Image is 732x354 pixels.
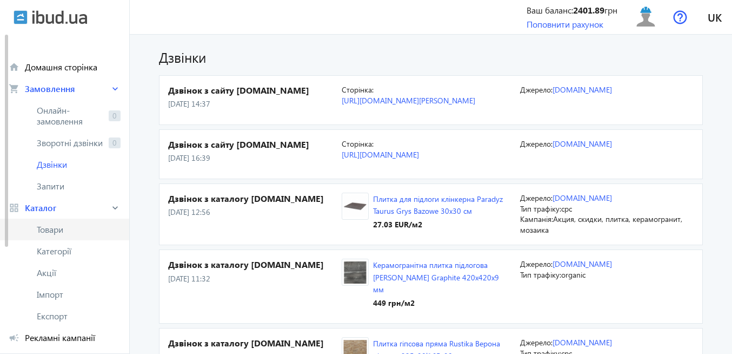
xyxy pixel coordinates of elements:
span: organic [561,270,585,280]
span: Рекламні кампанії [25,332,121,343]
span: Домашня сторінка [25,62,121,73]
mat-icon: campaign [9,332,19,343]
span: Товари [37,224,121,235]
span: Джерело: [520,139,553,149]
img: 29410667d30aa11f2c3187575808477-ed730f0e73.jpg [342,195,368,218]
a: [URL][DOMAIN_NAME] [342,149,419,160]
span: Запити [37,181,121,192]
span: Замовлення [25,83,110,94]
p: Сторінка: [342,139,511,149]
span: Тип трафіку: [520,270,561,280]
mat-icon: home [9,62,19,73]
img: ibud_text.svg [32,10,87,24]
img: ibud.svg [14,10,28,24]
a: [URL][DOMAIN_NAME][PERSON_NAME] [342,95,475,106]
mat-icon: keyboard_arrow_right [110,202,121,213]
a: Керамогранітна плитка підлогова [PERSON_NAME] Graphite 420х420х9 мм [373,260,499,294]
p: Сторінка: [342,84,511,95]
p: [DATE] 11:32 [168,273,342,284]
span: Акції [37,267,121,278]
span: Дзвінки [37,159,121,170]
p: [DATE] 14:37 [168,99,342,109]
span: Експорт [37,311,121,322]
div: 27.03 EUR /м2 [373,219,511,230]
a: [DOMAIN_NAME] [553,84,612,95]
span: Джерело: [520,193,553,203]
span: Зворотні дзвінки [37,137,104,148]
h4: Дзвінок з каталогу [DOMAIN_NAME] [168,259,342,271]
h1: Дзвінки [159,48,703,67]
p: [DATE] 16:39 [168,153,342,163]
p: [DATE] 12:56 [168,207,342,218]
img: user.svg [634,5,658,29]
img: help.svg [673,10,687,24]
a: [DOMAIN_NAME] [553,337,612,348]
span: Кампанія: [520,214,553,224]
span: Онлайн-замовлення [37,105,104,127]
h4: Дзвінок з сайту [DOMAIN_NAME] [168,139,342,150]
a: [DOMAIN_NAME] [553,139,612,149]
img: 5daf3b2a285236409-plitka_cersanit_moris_graphite_pol_1196483.jpg [342,261,368,284]
h4: Дзвінок з каталогу [DOMAIN_NAME] [168,193,342,205]
a: [DOMAIN_NAME] [553,193,612,203]
span: Імпорт [37,289,121,300]
span: 0 [109,110,121,121]
h4: Дзвінок з сайту [DOMAIN_NAME] [168,84,342,96]
div: 449 грн /м2 [373,298,511,309]
span: Категорії [37,246,121,257]
h4: Дзвінок з каталогу [DOMAIN_NAME] [168,337,342,349]
mat-icon: keyboard_arrow_right [110,83,121,94]
div: Ваш баланс: грн [527,4,617,16]
span: 0 [109,137,121,148]
a: Поповнити рахунок [527,18,603,30]
span: cpc [561,204,572,214]
mat-icon: grid_view [9,202,19,213]
a: Плитка для підлоги клінкерна Paradyz Taurus Grys Bazowe 30x30 см [373,194,503,216]
span: Акция, скидки, плитка, керамогранит, мозаика [520,214,682,235]
span: Каталог [25,202,110,213]
a: [DOMAIN_NAME] [553,259,612,269]
span: Джерело: [520,84,553,95]
span: Тип трафіку: [520,204,561,214]
mat-icon: shopping_cart [9,83,19,94]
span: Джерело: [520,337,553,348]
b: 2401.89 [573,4,604,16]
span: uk [708,10,722,24]
span: Джерело: [520,259,553,269]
